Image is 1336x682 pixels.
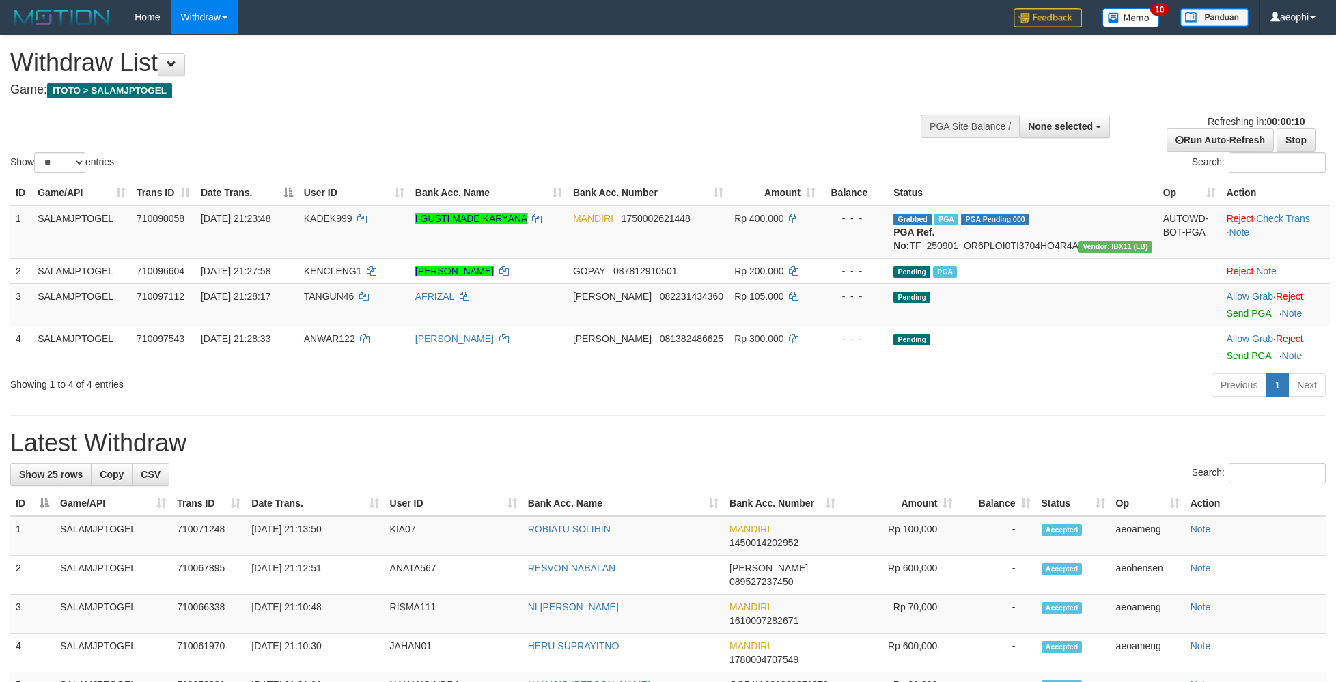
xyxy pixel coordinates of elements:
[734,213,783,224] span: Rp 400.000
[729,563,808,573] span: [PERSON_NAME]
[1229,463,1326,483] input: Search:
[893,292,930,303] span: Pending
[724,491,841,516] th: Bank Acc. Number: activate to sort column ascending
[1180,8,1249,27] img: panduan.png
[385,516,523,556] td: KIA07
[1078,241,1152,253] span: Vendor URL: https://dashboard.q2checkout.com/secure
[1192,463,1326,483] label: Search:
[1185,491,1326,516] th: Action
[893,214,932,225] span: Grabbed
[10,516,55,556] td: 1
[55,491,171,516] th: Game/API: activate to sort column ascending
[19,469,83,480] span: Show 25 rows
[958,556,1035,595] td: -
[201,291,270,302] span: [DATE] 21:28:17
[841,556,958,595] td: Rp 600,000
[304,213,352,224] span: KADEK999
[1212,373,1266,397] a: Previous
[246,556,384,595] td: [DATE] 21:12:51
[385,491,523,516] th: User ID: activate to sort column ascending
[10,491,55,516] th: ID: activate to sort column descending
[1277,128,1316,152] a: Stop
[729,537,798,548] span: Copy 1450014202952 to clipboard
[34,152,85,173] select: Showentries
[246,634,384,672] td: [DATE] 21:10:30
[841,491,958,516] th: Amount: activate to sort column ascending
[893,334,930,345] span: Pending
[55,634,171,672] td: SALAMJPTOGEL
[1221,283,1330,326] td: ·
[826,212,882,225] div: - - -
[137,333,184,344] span: 710097543
[32,283,131,326] td: SALAMJPTOGEL
[1102,8,1160,27] img: Button%20Memo.svg
[841,595,958,634] td: Rp 70,000
[55,595,171,634] td: SALAMJPTOGEL
[528,524,611,535] a: ROBIATU SOLIHIN
[734,333,783,344] span: Rp 300.000
[304,266,362,276] span: KENCLENG1
[415,333,494,344] a: [PERSON_NAME]
[1042,524,1083,536] span: Accepted
[1192,152,1326,173] label: Search:
[1227,333,1276,344] span: ·
[10,83,877,97] h4: Game:
[821,180,888,205] th: Balance
[246,595,384,634] td: [DATE] 21:10:48
[1042,563,1083,575] span: Accepted
[10,283,32,326] td: 3
[1221,180,1330,205] th: Action
[32,258,131,283] td: SALAMJPTOGEL
[141,469,161,480] span: CSV
[921,115,1019,138] div: PGA Site Balance /
[729,180,821,205] th: Amount: activate to sort column ascending
[201,266,270,276] span: [DATE] 21:27:58
[729,615,798,626] span: Copy 1610007282671 to clipboard
[841,516,958,556] td: Rp 100,000
[841,634,958,672] td: Rp 600,000
[1028,121,1093,132] span: None selected
[246,491,384,516] th: Date Trans.: activate to sort column ascending
[1227,291,1273,302] a: Allow Grab
[195,180,298,205] th: Date Trans.: activate to sort column descending
[1111,516,1185,556] td: aeoameng
[1191,640,1211,651] a: Note
[410,180,568,205] th: Bank Acc. Name: activate to sort column ascending
[415,266,494,276] a: [PERSON_NAME]
[958,595,1035,634] td: -
[1229,227,1250,238] a: Note
[729,576,793,587] span: Copy 089527237450 to clipboard
[55,516,171,556] td: SALAMJPTOGEL
[47,83,172,98] span: ITOTO > SALAMJPTOGEL
[246,516,384,556] td: [DATE] 21:13:50
[734,266,783,276] span: Rp 200.000
[10,372,546,391] div: Showing 1 to 4 of 4 entries
[171,491,246,516] th: Trans ID: activate to sort column ascending
[137,291,184,302] span: 710097112
[888,205,1158,259] td: TF_250901_OR6PLOI0TI3704HO4R4A
[958,516,1035,556] td: -
[1221,326,1330,368] td: ·
[385,634,523,672] td: JAHAN01
[729,601,770,612] span: MANDIRI
[1036,491,1111,516] th: Status: activate to sort column ascending
[1256,266,1277,276] a: Note
[32,326,131,368] td: SALAMJPTOGEL
[1191,524,1211,535] a: Note
[568,180,729,205] th: Bank Acc. Number: activate to sort column ascending
[528,601,619,612] a: NI [PERSON_NAME]
[201,213,270,224] span: [DATE] 21:23:48
[573,291,652,302] span: [PERSON_NAME]
[734,291,783,302] span: Rp 105.000
[1158,180,1221,205] th: Op: activate to sort column ascending
[131,180,195,205] th: Trans ID: activate to sort column ascending
[1042,641,1083,653] span: Accepted
[1256,213,1310,224] a: Check Trans
[171,595,246,634] td: 710066338
[137,266,184,276] span: 710096604
[1042,602,1083,614] span: Accepted
[171,516,246,556] td: 710071248
[385,556,523,595] td: ANATA567
[91,463,133,486] a: Copy
[528,563,615,573] a: RESVON NABALAN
